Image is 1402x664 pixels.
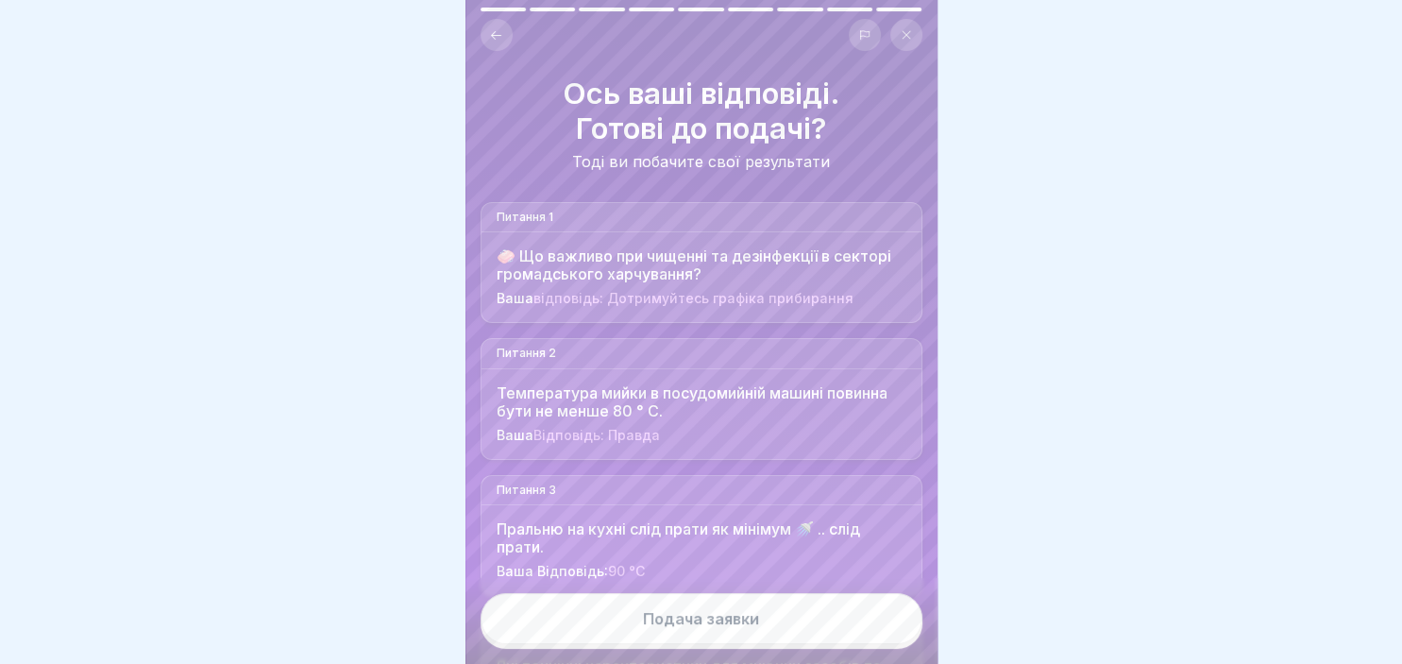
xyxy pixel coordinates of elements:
[481,476,921,505] div: Питання 3
[481,339,921,368] div: Питання 2
[497,428,906,444] div: Ваша
[497,384,906,420] div: Температура мийки в посудомийній машині повинна бути не менше 80 ° C.
[608,563,645,579] span: 90 °C
[497,520,906,556] div: Пральню на кухні слід прати як мінімум 🚿 .. слід прати.
[533,290,853,306] span: відповідь: Дотримуйтесь графіка прибирання
[497,564,906,580] div: Ваша Відповідь:
[481,203,921,232] div: Питання 1
[497,247,906,283] div: 🧼 Що важливо при чищенні та дезінфекції в секторі громадського харчування?
[497,291,906,307] div: Ваша
[533,427,660,443] span: Відповідь: Правда
[481,76,922,145] h1: Ось ваші відповіді. Готові до подачі?
[481,153,922,171] div: Тоді ви побачите свої результати
[481,593,922,644] button: Подача заявки
[643,610,759,627] div: Подача заявки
